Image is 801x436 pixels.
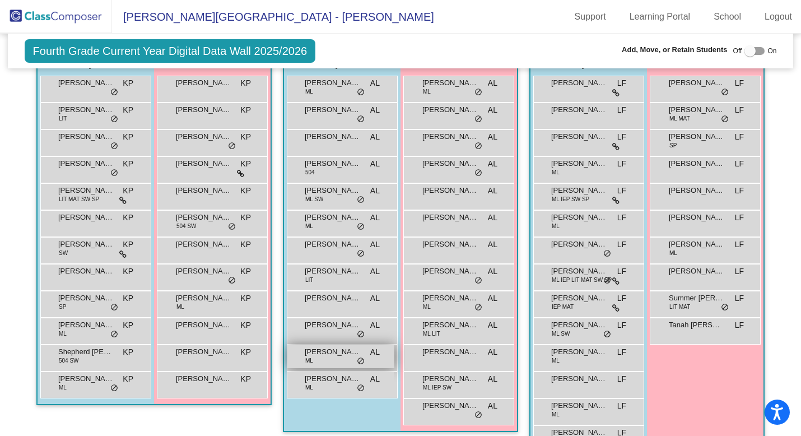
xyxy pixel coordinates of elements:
span: ML IEP SW SP [552,195,589,203]
span: [PERSON_NAME] [551,400,607,411]
span: AL [488,212,497,224]
span: AL [370,158,380,170]
span: [PERSON_NAME] [58,104,114,115]
span: [PERSON_NAME] [305,158,361,169]
span: SP [59,303,66,311]
span: ML [552,356,560,365]
span: AL [370,293,380,304]
span: LIT MAT [669,303,690,311]
span: KP [123,293,133,304]
span: [PERSON_NAME] [669,131,725,142]
span: [PERSON_NAME] [551,104,607,115]
span: LF [735,239,744,251]
span: LF [735,212,744,224]
span: KP [240,346,251,358]
span: [PERSON_NAME][GEOGRAPHIC_DATA] - [PERSON_NAME] [112,8,434,26]
span: Off [733,46,742,56]
span: ML [305,222,313,230]
span: do_not_disturb_alt [474,142,482,151]
span: AL [488,346,497,358]
span: [PERSON_NAME] [551,239,607,250]
span: KP [123,239,133,251]
span: ML IEP SW [423,383,451,392]
span: [PERSON_NAME] [58,131,114,142]
span: [PERSON_NAME] [58,158,114,169]
span: LF [617,185,626,197]
span: AL [370,266,380,277]
span: [PERSON_NAME] [58,77,114,89]
span: do_not_disturb_alt [110,88,118,97]
span: [PERSON_NAME] [551,185,607,196]
span: LF [735,158,744,170]
span: AL [488,77,497,89]
span: [PERSON_NAME] [305,293,361,304]
span: do_not_disturb_alt [357,330,365,339]
span: do_not_disturb_alt [357,357,365,366]
span: KP [123,346,133,358]
span: [PERSON_NAME] [669,266,725,277]
span: [PERSON_NAME] [305,319,361,331]
span: do_not_disturb_alt [228,142,236,151]
span: [PERSON_NAME] [422,104,478,115]
span: ML [669,249,677,257]
span: [PERSON_NAME] [422,77,478,89]
span: [PERSON_NAME] [176,293,232,304]
span: AL [370,77,380,89]
span: KP [123,212,133,224]
span: KP [240,293,251,304]
span: ML [423,303,431,311]
span: ML IEP LIT MAT SW SP [552,276,612,284]
span: ML [552,410,560,419]
span: [PERSON_NAME] [305,346,361,358]
span: do_not_disturb_alt [474,88,482,97]
a: Logout [756,8,801,26]
span: ML [305,383,313,392]
span: LF [617,293,626,304]
span: LF [617,131,626,143]
span: [PERSON_NAME] [176,319,232,331]
span: AL [488,293,497,304]
span: LF [735,131,744,143]
span: [PERSON_NAME] [551,77,607,89]
span: LF [617,319,626,331]
span: KP [123,158,133,170]
span: AL [488,373,497,385]
span: LF [617,400,626,412]
span: [PERSON_NAME] [305,104,361,115]
span: do_not_disturb_alt [110,330,118,339]
span: [PERSON_NAME] [669,185,725,196]
span: AL [488,319,497,331]
span: [PERSON_NAME] [422,400,478,411]
span: AL [488,266,497,277]
span: SW [59,249,68,257]
span: ML [305,356,313,365]
span: LF [617,104,626,116]
span: [PERSON_NAME] [176,77,232,89]
span: ML SW [305,195,323,203]
span: [PERSON_NAME] [422,131,478,142]
span: do_not_disturb_alt [603,330,611,339]
span: ML [552,168,560,177]
span: KP [123,77,133,89]
span: [PERSON_NAME] [422,239,478,250]
span: Tanah [PERSON_NAME] [669,319,725,331]
span: do_not_disturb_alt [110,169,118,178]
span: do_not_disturb_alt [474,303,482,312]
a: Learning Portal [621,8,700,26]
span: do_not_disturb_alt [228,222,236,231]
span: do_not_disturb_alt [357,222,365,231]
span: KP [240,131,251,143]
span: do_not_disturb_alt [228,276,236,285]
span: ML SW [552,330,570,338]
span: AL [488,158,497,170]
span: AL [370,131,380,143]
span: [PERSON_NAME] [669,104,725,115]
span: Shepherd [PERSON_NAME] [58,346,114,358]
span: [PERSON_NAME] [422,319,478,331]
span: ML [59,330,67,338]
span: [PERSON_NAME] [669,158,725,169]
span: ML MAT [669,114,690,123]
span: [PERSON_NAME] [58,239,114,250]
span: [PERSON_NAME] [669,239,725,250]
span: [PERSON_NAME] [PERSON_NAME] [58,212,114,223]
